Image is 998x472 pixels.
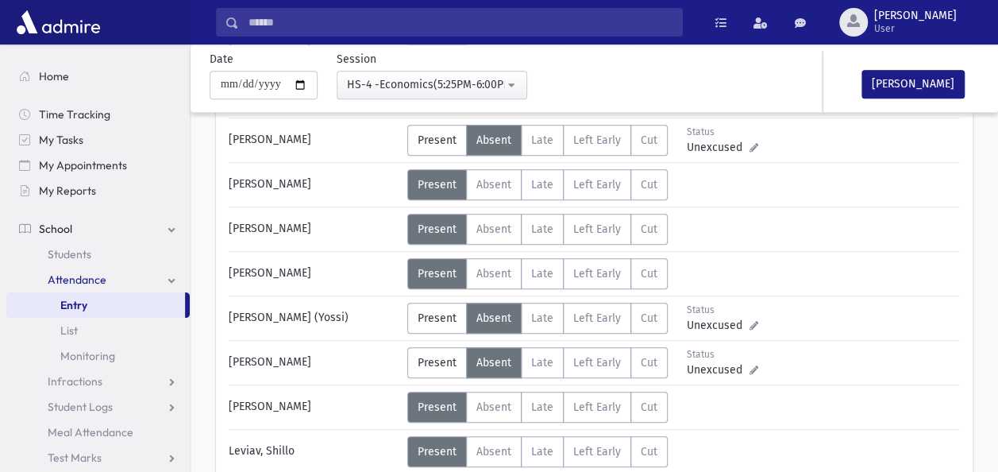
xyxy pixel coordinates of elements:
div: AttTypes [407,347,668,378]
span: User [874,22,957,35]
div: Status [687,125,757,139]
span: Cut [641,356,657,369]
span: My Tasks [39,133,83,147]
a: My Appointments [6,153,190,178]
span: Cut [641,178,657,192]
span: School [39,222,72,236]
span: Attendance [48,273,106,287]
span: Absent [476,400,511,414]
span: [PERSON_NAME] [874,10,957,22]
span: Present [418,356,457,369]
span: Late [531,133,553,147]
span: Monitoring [60,349,115,363]
a: Meal Attendance [6,420,190,445]
span: Present [418,133,457,147]
div: [PERSON_NAME] [221,347,407,378]
a: Infractions [6,369,190,394]
span: Late [531,356,553,369]
span: Late [531,267,553,280]
a: Home [6,64,190,89]
span: Late [531,400,553,414]
div: [PERSON_NAME] (Yossi) [221,303,407,334]
div: [PERSON_NAME] [221,169,407,200]
a: My Tasks [6,127,190,153]
button: [PERSON_NAME] [861,70,965,99]
span: Cut [641,222,657,236]
span: Home [39,69,69,83]
div: AttTypes [407,392,668,423]
span: List [60,323,78,338]
a: Entry [6,292,185,318]
div: Leviav, Shillo [221,436,407,467]
a: Student Logs [6,394,190,420]
label: Session [337,51,376,68]
span: Absent [476,311,511,325]
span: Unexcused [687,362,749,378]
span: Cut [641,133,657,147]
label: Date [210,51,233,68]
span: My Appointments [39,158,127,172]
div: [PERSON_NAME] [221,125,407,156]
span: Left Early [573,267,621,280]
div: AttTypes [407,436,668,467]
span: Late [531,222,553,236]
span: Time Tracking [39,107,110,122]
span: Test Marks [48,451,102,465]
span: Cut [641,267,657,280]
a: My Reports [6,178,190,203]
span: Students [48,247,91,261]
span: Present [418,222,457,236]
span: Unexcused [687,317,749,334]
a: Time Tracking [6,102,190,127]
span: Present [418,311,457,325]
span: Absent [476,178,511,192]
div: HS-4 -Economics(5:25PM-6:00PM) [347,76,504,93]
span: Late [531,311,553,325]
span: Present [418,267,457,280]
span: Student Logs [48,400,113,414]
span: Absent [476,356,511,369]
span: Late [531,178,553,192]
span: Absent [476,445,511,458]
span: Present [418,445,457,458]
a: Attendance [6,267,190,292]
input: Search [239,8,682,37]
span: Present [418,400,457,414]
span: Left Early [573,356,621,369]
a: Test Marks [6,445,190,470]
div: AttTypes [407,125,668,156]
div: [PERSON_NAME] [221,214,407,245]
div: [PERSON_NAME] [221,392,407,423]
span: Left Early [573,178,621,192]
div: Status [687,347,757,362]
span: Cut [641,311,657,325]
span: Absent [476,267,511,280]
span: Left Early [573,311,621,325]
div: AttTypes [407,214,668,245]
span: Infractions [48,374,102,389]
img: AdmirePro [13,6,104,38]
span: My Reports [39,184,96,198]
span: Left Early [573,400,621,414]
button: HS-4 -Economics(5:25PM-6:00PM) [337,71,527,99]
div: AttTypes [407,169,668,200]
span: Absent [476,133,511,147]
span: Present [418,178,457,192]
div: AttTypes [407,303,668,334]
a: Monitoring [6,343,190,369]
a: List [6,318,190,343]
div: Status [687,303,757,317]
a: Students [6,242,190,267]
span: Entry [60,298,87,312]
span: Meal Attendance [48,425,133,439]
span: Left Early [573,133,621,147]
a: School [6,216,190,242]
span: Cut [641,400,657,414]
div: [PERSON_NAME] [221,258,407,289]
span: Absent [476,222,511,236]
div: AttTypes [407,258,668,289]
span: Unexcused [687,139,749,156]
span: Left Early [573,222,621,236]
